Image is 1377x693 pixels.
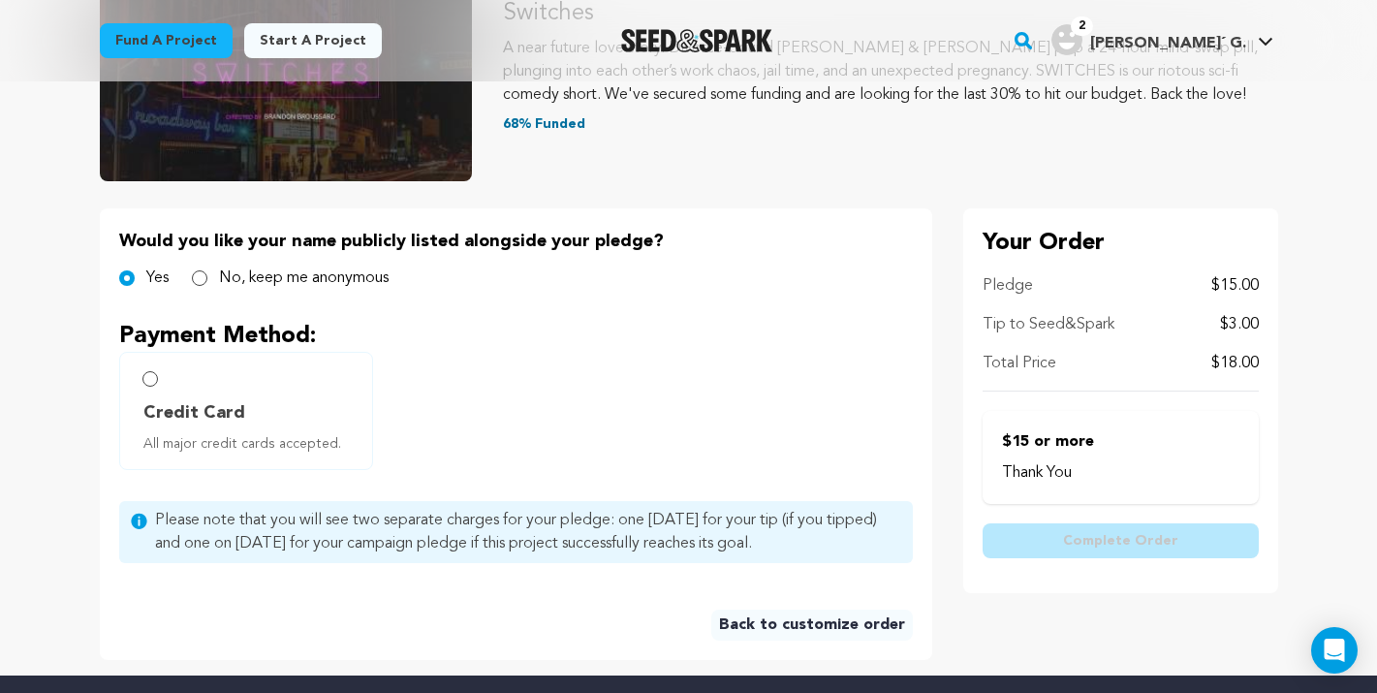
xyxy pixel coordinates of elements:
a: Start a project [244,23,382,58]
span: Shawnee´ G.'s Profile [1048,20,1277,61]
p: Thank You [1002,461,1239,485]
div: Open Intercom Messenger [1311,627,1358,674]
span: 2 [1071,16,1093,36]
span: Complete Order [1063,531,1178,551]
label: Yes [146,267,169,290]
p: $3.00 [1220,313,1259,336]
a: Seed&Spark Homepage [621,29,773,52]
p: $15.00 [1211,274,1259,298]
a: Shawnee´ G.'s Profile [1048,20,1277,55]
p: Tip to Seed&Spark [983,313,1114,336]
p: 68% Funded [503,114,1278,134]
img: Seed&Spark Logo Dark Mode [621,29,773,52]
span: All major credit cards accepted. [143,434,357,454]
span: Credit Card [143,399,245,426]
label: No, keep me anonymous [219,267,389,290]
a: Back to customize order [711,610,913,641]
p: $15 or more [1002,430,1239,454]
span: Please note that you will see two separate charges for your pledge: one [DATE] for your tip (if y... [155,509,901,555]
button: Complete Order [983,523,1259,558]
span: [PERSON_NAME]´ G. [1090,36,1246,51]
p: Total Price [983,352,1056,375]
img: user.png [1051,24,1082,55]
p: Your Order [983,228,1259,259]
p: Pledge [983,274,1033,298]
a: Fund a project [100,23,233,58]
p: Payment Method: [119,321,913,352]
p: Would you like your name publicly listed alongside your pledge? [119,228,913,255]
p: $18.00 [1211,352,1259,375]
div: Shawnee´ G.'s Profile [1051,24,1246,55]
